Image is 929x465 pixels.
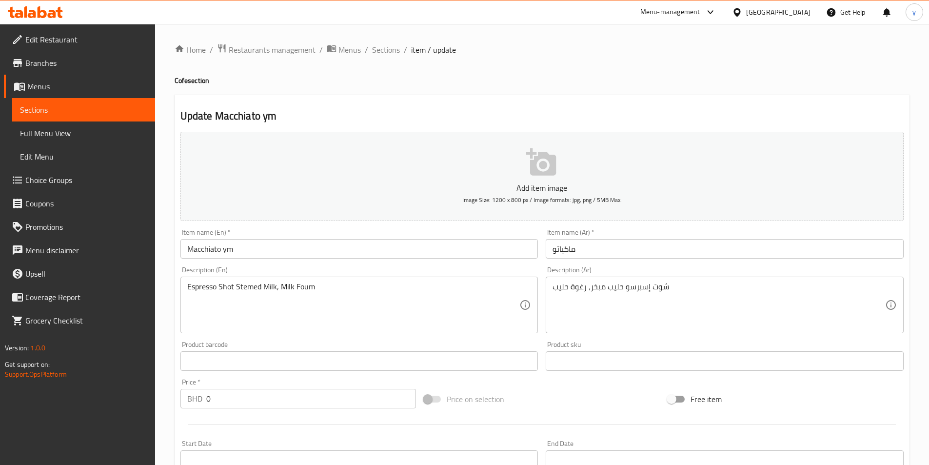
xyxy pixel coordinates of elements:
[912,7,916,18] span: y
[327,43,361,56] a: Menus
[12,121,155,145] a: Full Menu View
[30,342,45,354] span: 1.0.0
[20,104,147,116] span: Sections
[4,215,155,239] a: Promotions
[210,44,213,56] li: /
[27,81,147,92] span: Menus
[411,44,456,56] span: item / update
[25,174,147,186] span: Choice Groups
[25,221,147,233] span: Promotions
[25,291,147,303] span: Coverage Report
[5,368,67,381] a: Support.OpsPlatform
[4,75,155,98] a: Menus
[175,76,909,85] h4: Cofe section
[25,268,147,280] span: Upsell
[319,44,323,56] li: /
[4,28,155,51] a: Edit Restaurant
[25,244,147,256] span: Menu disclaimer
[365,44,368,56] li: /
[462,194,622,205] span: Image Size: 1200 x 800 px / Image formats: jpg, png / 5MB Max.
[175,44,206,56] a: Home
[25,34,147,45] span: Edit Restaurant
[217,43,316,56] a: Restaurants management
[4,192,155,215] a: Coupons
[4,262,155,285] a: Upsell
[640,6,700,18] div: Menu-management
[25,57,147,69] span: Branches
[553,282,885,328] textarea: شوت إسبرسو حليب مبخر، رغوة حليب
[196,182,889,194] p: Add item image
[4,168,155,192] a: Choice Groups
[546,351,904,371] input: Please enter product sku
[12,98,155,121] a: Sections
[25,198,147,209] span: Coupons
[338,44,361,56] span: Menus
[4,285,155,309] a: Coverage Report
[447,393,504,405] span: Price on selection
[546,239,904,259] input: Enter name Ar
[180,239,538,259] input: Enter name En
[175,43,909,56] nav: breadcrumb
[180,351,538,371] input: Please enter product barcode
[5,342,29,354] span: Version:
[404,44,407,56] li: /
[12,145,155,168] a: Edit Menu
[187,282,520,328] textarea: Espresso Shot Stemed Milk, Milk Foum
[691,393,722,405] span: Free item
[4,309,155,332] a: Grocery Checklist
[4,239,155,262] a: Menu disclaimer
[180,132,904,221] button: Add item imageImage Size: 1200 x 800 px / Image formats: jpg, png / 5MB Max.
[206,389,416,408] input: Please enter price
[25,315,147,326] span: Grocery Checklist
[20,127,147,139] span: Full Menu View
[229,44,316,56] span: Restaurants management
[180,109,904,123] h2: Update Macchiato ym
[20,151,147,162] span: Edit Menu
[746,7,810,18] div: [GEOGRAPHIC_DATA]
[372,44,400,56] a: Sections
[4,51,155,75] a: Branches
[5,358,50,371] span: Get support on:
[187,393,202,404] p: BHD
